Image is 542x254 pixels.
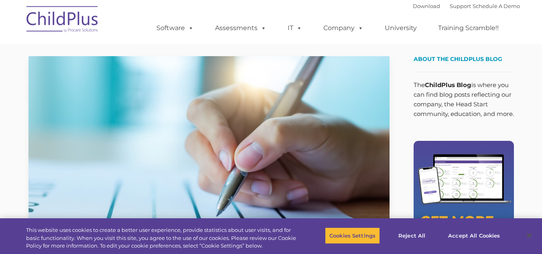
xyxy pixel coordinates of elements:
[473,3,520,9] a: Schedule A Demo
[430,20,507,36] a: Training Scramble!!
[315,20,371,36] a: Company
[444,227,504,244] button: Accept All Cookies
[148,20,202,36] a: Software
[425,81,471,89] strong: ChildPlus Blog
[22,0,103,41] img: ChildPlus by Procare Solutions
[413,3,520,9] font: |
[414,55,502,63] span: About the ChildPlus Blog
[387,227,437,244] button: Reject All
[207,20,274,36] a: Assessments
[325,227,380,244] button: Cookies Settings
[414,80,514,119] p: The is where you can find blog posts reflecting our company, the Head Start community, education,...
[520,227,538,244] button: Close
[377,20,425,36] a: University
[26,226,298,250] div: This website uses cookies to create a better user experience, provide statistics about user visit...
[450,3,471,9] a: Support
[413,3,440,9] a: Download
[280,20,310,36] a: IT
